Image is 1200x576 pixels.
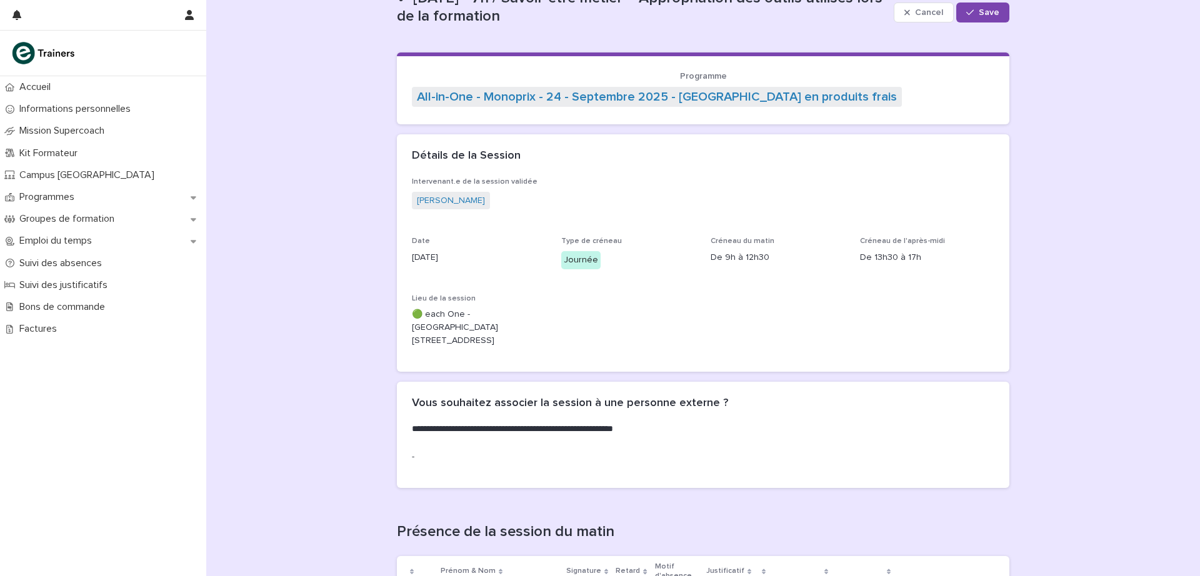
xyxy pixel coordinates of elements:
[860,237,945,245] span: Créneau de l'après-midi
[915,8,943,17] span: Cancel
[711,237,774,245] span: Créneau du matin
[397,523,1009,541] h1: Présence de la session du matin
[14,169,164,181] p: Campus [GEOGRAPHIC_DATA]
[561,237,622,245] span: Type de créneau
[10,41,79,66] img: K0CqGN7SDeD6s4JG8KQk
[14,301,115,313] p: Bons de commande
[412,178,537,186] span: Intervenant.e de la session validée
[412,308,546,347] p: 🟢 each One - [GEOGRAPHIC_DATA][STREET_ADDRESS]
[860,251,994,264] p: De 13h30 à 17h
[894,2,954,22] button: Cancel
[412,397,728,410] h2: Vous souhaitez associer la session à une personne externe ?
[412,251,546,264] p: [DATE]
[680,72,727,81] span: Programme
[14,125,114,137] p: Mission Supercoach
[14,235,102,247] p: Emploi du temps
[14,279,117,291] p: Suivi des justificatifs
[956,2,1009,22] button: Save
[14,213,124,225] p: Groupes de formation
[14,103,141,115] p: Informations personnelles
[412,237,430,245] span: Date
[412,295,476,302] span: Lieu de la session
[412,149,521,163] h2: Détails de la Session
[979,8,999,17] span: Save
[711,251,845,264] p: De 9h à 12h30
[417,89,897,104] a: All-in-One - Monoprix - 24 - Septembre 2025 - [GEOGRAPHIC_DATA] en produits frais
[14,323,67,335] p: Factures
[417,194,485,207] a: [PERSON_NAME]
[14,257,112,269] p: Suivi des absences
[14,81,61,93] p: Accueil
[14,191,84,203] p: Programmes
[14,147,87,159] p: Kit Formateur
[412,450,596,464] p: -
[561,251,601,269] div: Journée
